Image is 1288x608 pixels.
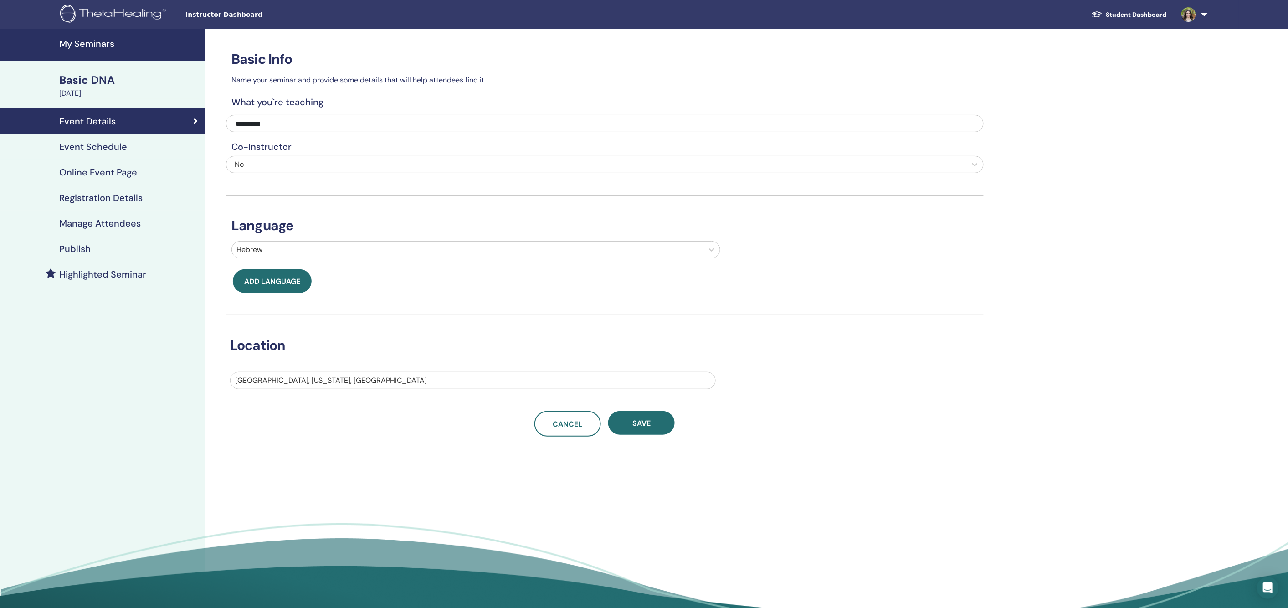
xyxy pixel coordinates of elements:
[59,218,141,229] h4: Manage Attendees
[226,51,984,67] h3: Basic Info
[632,418,651,428] span: Save
[59,269,146,280] h4: Highlighted Seminar
[226,97,984,108] h4: What you`re teaching
[59,88,200,99] div: [DATE]
[244,277,300,286] span: Add language
[1181,7,1196,22] img: default.jpg
[1257,577,1279,599] div: Open Intercom Messenger
[59,192,143,203] h4: Registration Details
[54,72,205,99] a: Basic DNA[DATE]
[608,411,675,435] button: Save
[1092,10,1103,18] img: graduation-cap-white.svg
[553,419,583,429] span: Cancel
[59,116,116,127] h4: Event Details
[59,72,200,88] div: Basic DNA
[59,141,127,152] h4: Event Schedule
[225,337,971,354] h3: Location
[226,217,984,234] h3: Language
[59,38,200,49] h4: My Seminars
[59,167,137,178] h4: Online Event Page
[534,411,601,437] a: Cancel
[226,75,984,86] p: Name your seminar and provide some details that will help attendees find it.
[233,269,312,293] button: Add language
[226,141,984,152] h4: Co-Instructor
[59,243,91,254] h4: Publish
[1084,6,1174,23] a: Student Dashboard
[60,5,169,25] img: logo.png
[235,160,244,169] span: No
[185,10,322,20] span: Instructor Dashboard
